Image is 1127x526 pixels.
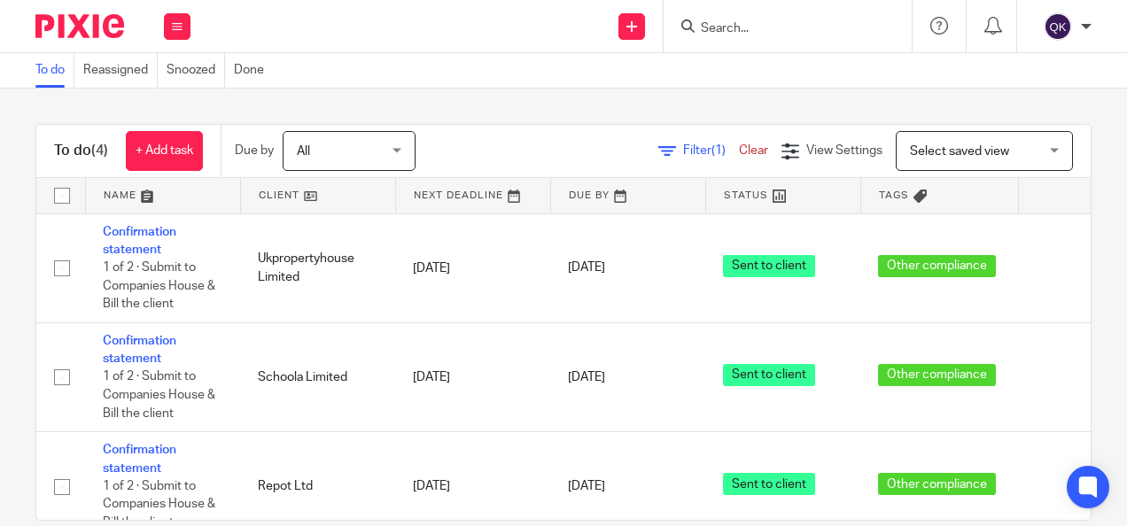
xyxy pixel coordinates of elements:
a: Reassigned [83,53,158,88]
h1: To do [54,142,108,160]
span: 1 of 2 · Submit to Companies House & Bill the client [103,371,215,420]
td: [DATE] [395,213,550,322]
img: svg%3E [1044,12,1072,41]
img: Pixie [35,14,124,38]
span: (4) [91,143,108,158]
span: Other compliance [878,473,996,495]
span: View Settings [806,144,882,157]
span: Other compliance [878,255,996,277]
a: Confirmation statement [103,335,176,365]
span: Sent to client [723,473,815,495]
a: + Add task [126,131,203,171]
a: Clear [739,144,768,157]
span: Filter [683,144,739,157]
span: (1) [711,144,726,157]
a: Snoozed [167,53,225,88]
span: [DATE] [568,262,605,275]
a: Done [234,53,273,88]
input: Search [699,21,859,37]
td: [DATE] [395,322,550,431]
span: 1 of 2 · Submit to Companies House & Bill the client [103,261,215,310]
a: Confirmation statement [103,444,176,474]
span: Tags [879,190,909,200]
span: Sent to client [723,255,815,277]
span: [DATE] [568,480,605,492]
td: Ukpropertyhouse Limited [240,213,395,322]
a: To do [35,53,74,88]
span: Sent to client [723,364,815,386]
span: Select saved view [910,145,1009,158]
p: Due by [235,142,274,159]
span: Other compliance [878,364,996,386]
a: Confirmation statement [103,226,176,256]
span: All [297,145,310,158]
span: [DATE] [568,371,605,383]
td: Schoola Limited [240,322,395,431]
